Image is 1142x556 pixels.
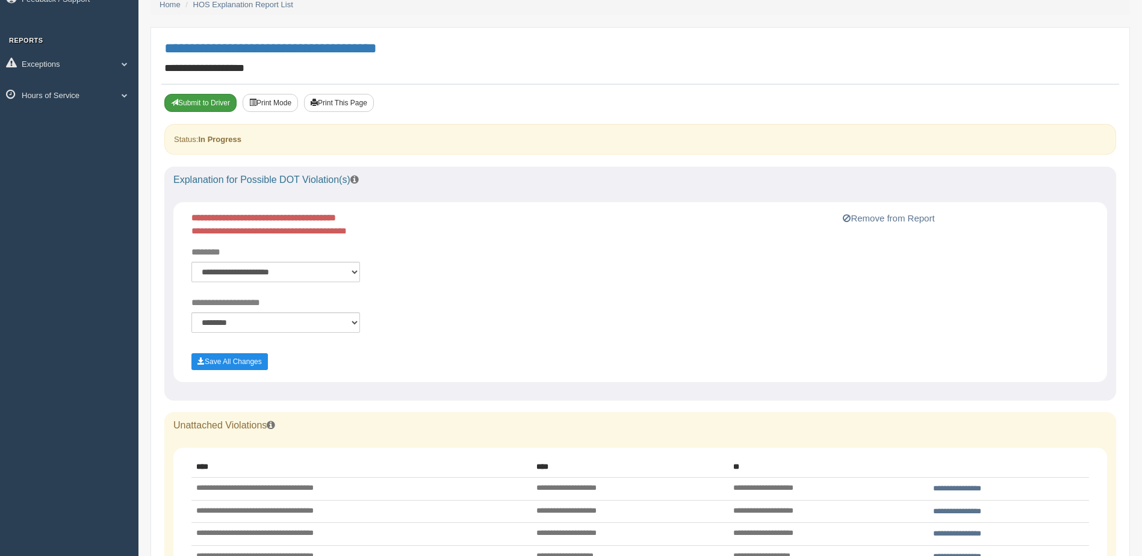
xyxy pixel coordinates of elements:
[243,94,298,112] button: Print Mode
[304,94,374,112] button: Print This Page
[198,135,241,144] strong: In Progress
[191,353,268,370] button: Save
[164,94,237,112] button: Submit To Driver
[839,211,938,226] button: Remove from Report
[164,124,1116,155] div: Status:
[164,412,1116,439] div: Unattached Violations
[164,167,1116,193] div: Explanation for Possible DOT Violation(s)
